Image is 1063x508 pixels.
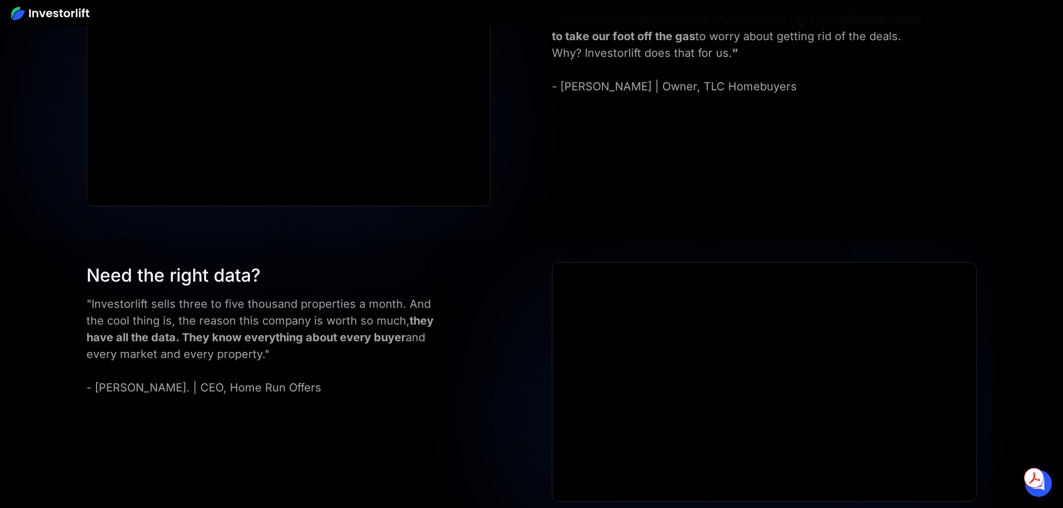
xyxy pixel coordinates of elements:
strong: ” [732,46,738,60]
div: "Investorlift sells three to five thousand properties a month. And the cool thing is, the reason ... [86,296,450,396]
iframe: Ryan Pineda | Testimonial [552,263,975,501]
div: Need the right data? [86,262,450,289]
strong: they have all the data. They know everything about every buyer [86,314,434,344]
div: We have $2.6 Million dollars in our pipeline right now. to worry about getting rid of the deals. ... [552,11,934,95]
